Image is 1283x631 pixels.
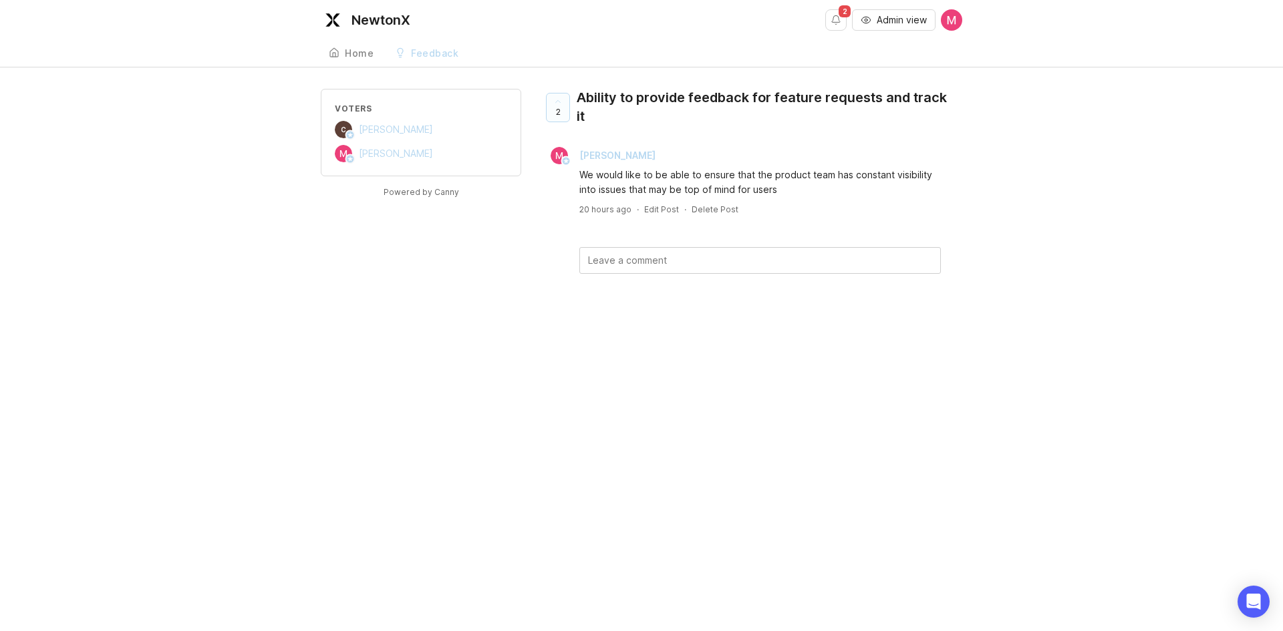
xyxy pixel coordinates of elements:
img: member badge [345,154,355,164]
div: Voters [335,103,507,114]
div: Ability to provide feedback for feature requests and track it [577,88,952,126]
div: Home [345,49,374,58]
img: member badge [345,130,355,140]
img: member badge [561,156,571,166]
a: Powered by Canny [382,184,461,200]
span: [PERSON_NAME] [359,148,433,159]
img: Marco Li [941,9,962,31]
button: Notifications [825,9,847,31]
span: 2 [839,5,851,17]
img: connor nelson [335,121,352,138]
a: Marco Li[PERSON_NAME] [335,145,433,162]
div: Edit Post [644,204,679,215]
div: · [637,204,639,215]
a: connor nelson[PERSON_NAME] [335,121,433,138]
img: Marco Li [551,147,568,164]
a: Home [321,40,382,67]
div: Delete Post [692,204,738,215]
img: Marco Li [335,145,352,162]
button: Admin view [852,9,936,31]
span: 2 [556,106,561,118]
div: Open Intercom Messenger [1238,586,1270,618]
span: [PERSON_NAME] [359,124,433,135]
a: 20 hours ago [579,204,631,215]
div: We would like to be able to ensure that the product team has constant visibility into issues that... [579,168,941,197]
div: NewtonX [351,13,410,27]
span: [PERSON_NAME] [579,150,656,161]
img: NewtonX logo [321,8,345,32]
div: Feedback [411,49,458,58]
a: Feedback [387,40,466,67]
a: Marco Li[PERSON_NAME] [543,147,666,164]
button: 2 [546,93,570,122]
span: Admin view [877,13,927,27]
div: · [684,204,686,215]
